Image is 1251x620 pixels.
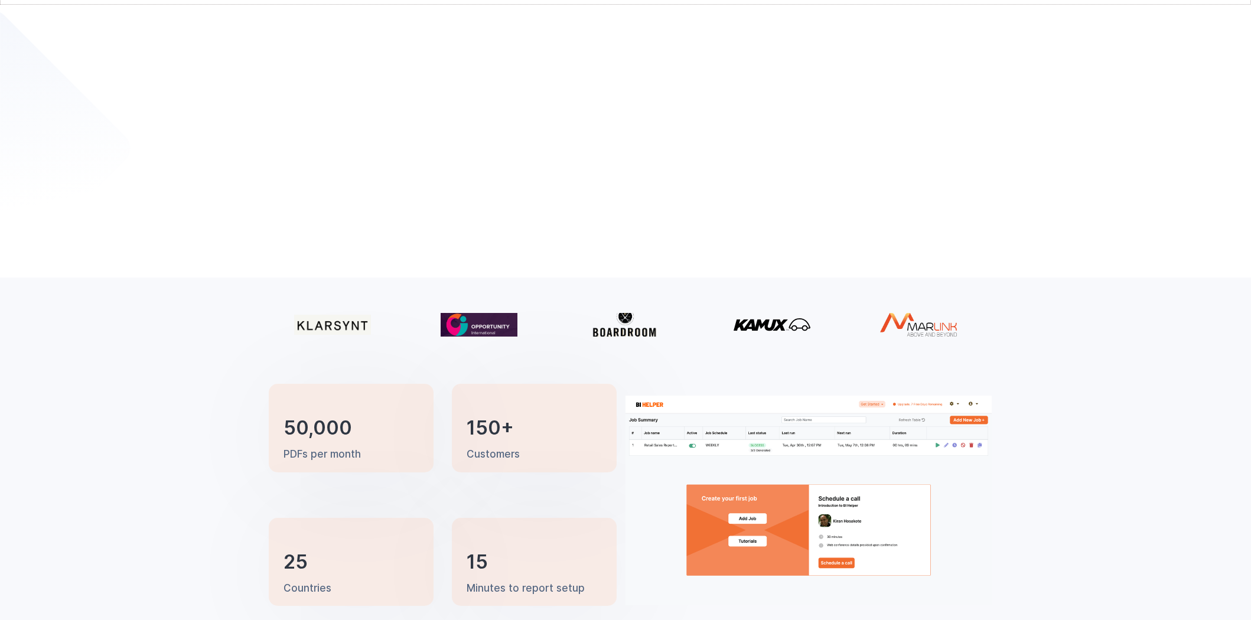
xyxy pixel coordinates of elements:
img: Klarsynt logo [294,315,371,334]
h3: 15 [467,553,488,571]
p: Minutes to report setup [467,582,585,596]
h3: 25 [284,553,308,571]
h3: 50,000 [284,419,352,437]
h3: 150+ [467,419,514,437]
p: Customers [467,448,520,462]
p: Countries [284,582,331,596]
p: PDFs per month [284,448,361,462]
